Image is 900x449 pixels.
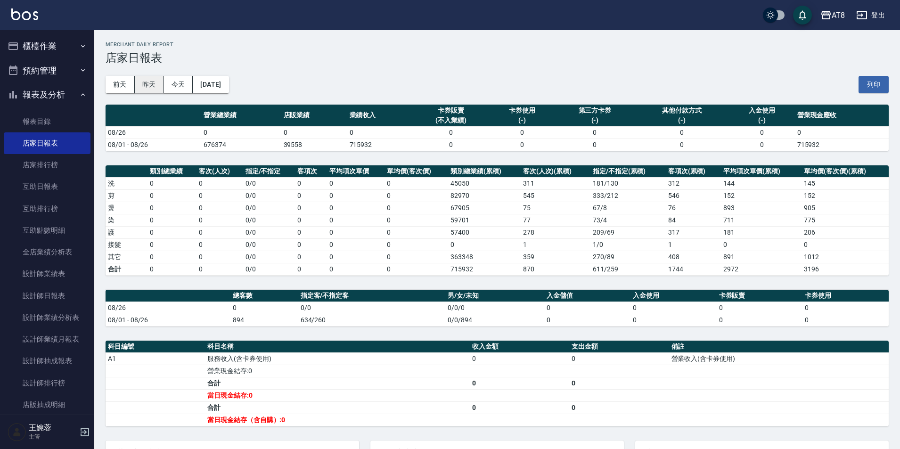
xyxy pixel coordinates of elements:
td: 0 [385,202,448,214]
div: (-) [491,115,553,125]
td: 152 [802,189,889,202]
a: 全店業績分析表 [4,241,90,263]
img: Logo [11,8,38,20]
td: 0 [555,139,635,151]
th: 支出金額 [569,341,669,353]
td: 0 [196,202,243,214]
a: 互助排行榜 [4,198,90,220]
td: 0 [555,126,635,139]
a: 設計師排行榜 [4,372,90,394]
button: [DATE] [193,76,229,93]
a: 設計師業績月報表 [4,328,90,350]
a: 設計師抽成報表 [4,350,90,372]
td: 0 [281,126,347,139]
td: 0 [196,251,243,263]
td: 676374 [201,139,281,151]
button: 昨天 [135,76,164,93]
td: 合計 [205,401,470,414]
a: 設計師業績表 [4,263,90,285]
a: 設計師業績分析表 [4,307,90,328]
td: 73 / 4 [590,214,666,226]
td: 營業現金結存:0 [205,365,470,377]
td: 0 [802,302,889,314]
td: 152 [721,189,802,202]
td: 服務收入(含卡券使用) [205,352,470,365]
table: a dense table [106,341,889,426]
td: 0 [327,189,385,202]
td: 0 [385,214,448,226]
td: 0 [470,401,569,414]
td: 0 [489,126,555,139]
button: AT8 [817,6,849,25]
button: 登出 [852,7,889,24]
td: 45050 [448,177,520,189]
td: 359 [521,251,590,263]
td: 接髮 [106,238,147,251]
td: 0 [196,238,243,251]
h2: Merchant Daily Report [106,41,889,48]
th: 入金儲值 [544,290,630,302]
td: 181 [721,226,802,238]
th: 卡券販賣 [717,290,803,302]
th: 客項次(累積) [666,165,721,178]
table: a dense table [106,105,889,151]
th: 男/女/未知 [445,290,544,302]
td: 0 [470,352,569,365]
td: 合計 [106,263,147,275]
th: 指定客/不指定客 [298,290,446,302]
td: 0 [413,126,489,139]
div: (-) [637,115,726,125]
div: AT8 [832,9,845,21]
th: 客項次 [295,165,327,178]
td: 0 [489,139,555,151]
td: 0 [635,139,728,151]
td: 合計 [205,377,470,389]
td: 545 [521,189,590,202]
td: 0 [327,177,385,189]
div: (不入業績) [416,115,487,125]
td: 0 [295,263,327,275]
td: 715932 [347,139,413,151]
th: 入金使用 [630,290,717,302]
th: 類別總業績 [147,165,196,178]
td: 775 [802,214,889,226]
td: 0 [147,263,196,275]
td: 0 [327,238,385,251]
td: 0 [327,214,385,226]
td: 905 [802,202,889,214]
td: 209 / 69 [590,226,666,238]
td: 0 / 0 [243,177,295,189]
td: 67 / 8 [590,202,666,214]
td: 0 [630,302,717,314]
td: 燙 [106,202,147,214]
td: 08/26 [106,302,230,314]
td: 0 [201,126,281,139]
td: 0 [327,263,385,275]
td: 144 [721,177,802,189]
td: 311 [521,177,590,189]
td: 317 [666,226,721,238]
a: 互助點數明細 [4,220,90,241]
td: 0 / 0 [243,202,295,214]
th: 店販業績 [281,105,347,127]
td: A1 [106,352,205,365]
td: 891 [721,251,802,263]
th: 營業現金應收 [795,105,889,127]
th: 客次(人次) [196,165,243,178]
td: 2972 [721,263,802,275]
td: 39558 [281,139,347,151]
td: 893 [721,202,802,214]
td: 洗 [106,177,147,189]
td: 634/260 [298,314,446,326]
td: 278 [521,226,590,238]
div: 入金使用 [731,106,793,115]
button: save [793,6,812,24]
td: 0 [802,238,889,251]
td: 0 [147,251,196,263]
th: 收入金額 [470,341,569,353]
table: a dense table [106,290,889,327]
td: 0 [147,177,196,189]
div: (-) [731,115,793,125]
button: 列印 [859,76,889,93]
td: 0 [327,226,385,238]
